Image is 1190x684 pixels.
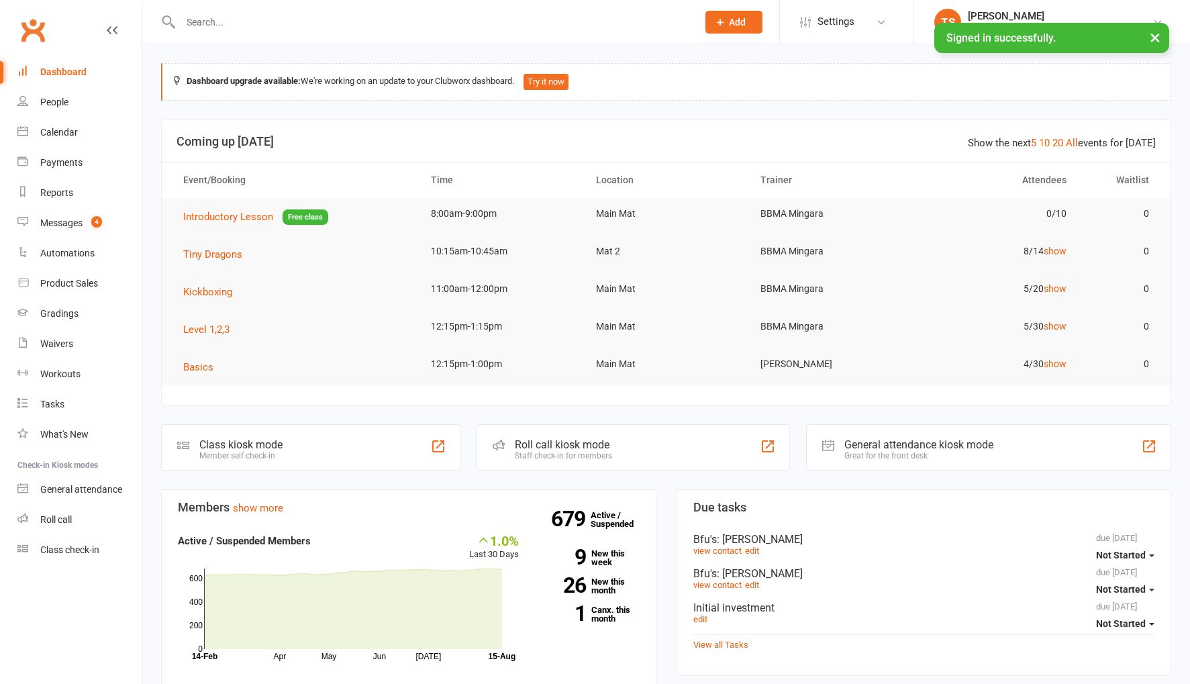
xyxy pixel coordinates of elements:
[419,198,584,230] td: 8:00am-9:00pm
[17,148,142,178] a: Payments
[584,273,749,305] td: Main Mat
[748,273,913,305] td: BBMA Mingara
[693,546,742,556] a: view contact
[584,236,749,267] td: Mat 2
[748,198,913,230] td: BBMA Mingara
[539,603,586,624] strong: 1
[968,135,1156,151] div: Show the next events for [DATE]
[177,135,1156,148] h3: Coming up [DATE]
[40,66,87,77] div: Dashboard
[183,286,232,298] span: Kickboxing
[913,348,1079,380] td: 4/30
[40,308,79,319] div: Gradings
[17,178,142,208] a: Reports
[1096,612,1154,636] button: Not Started
[40,217,83,228] div: Messages
[40,399,64,409] div: Tasks
[584,348,749,380] td: Main Mat
[17,475,142,505] a: General attendance kiosk mode
[17,329,142,359] a: Waivers
[1079,163,1161,197] th: Waitlist
[183,359,223,375] button: Basics
[745,580,759,590] a: edit
[817,7,854,37] span: Settings
[171,163,419,197] th: Event/Booking
[1044,246,1067,256] a: show
[17,389,142,420] a: Tasks
[748,163,913,197] th: Trainer
[40,248,95,258] div: Automations
[1143,23,1167,52] button: ×
[1096,618,1146,629] span: Not Started
[515,451,612,460] div: Staff check-in for members
[17,359,142,389] a: Workouts
[40,514,72,525] div: Roll call
[1044,358,1067,369] a: show
[946,32,1056,44] span: Signed in successfully.
[183,324,230,336] span: Level 1,2,3
[419,348,584,380] td: 12:15pm-1:00pm
[17,505,142,535] a: Roll call
[591,501,650,538] a: 679Active / Suspended
[913,311,1079,342] td: 5/30
[1044,283,1067,294] a: show
[17,535,142,565] a: Class kiosk mode
[539,577,639,595] a: 26New this month
[748,311,913,342] td: BBMA Mingara
[419,273,584,305] td: 11:00am-12:00pm
[693,614,707,624] a: edit
[17,208,142,238] a: Messages 4
[515,438,612,451] div: Roll call kiosk mode
[17,117,142,148] a: Calendar
[1096,577,1154,601] button: Not Started
[539,549,639,567] a: 9New this week
[551,509,591,529] strong: 679
[40,127,78,138] div: Calendar
[233,502,283,514] a: show more
[199,438,283,451] div: Class kiosk mode
[1079,198,1161,230] td: 0
[1096,584,1146,595] span: Not Started
[1096,550,1146,560] span: Not Started
[161,63,1171,101] div: We're working on an update to your Clubworx dashboard.
[717,533,803,546] span: : [PERSON_NAME]
[748,348,913,380] td: [PERSON_NAME]
[584,311,749,342] td: Main Mat
[844,451,993,460] div: Great for the front desk
[91,216,102,228] span: 4
[187,76,301,86] strong: Dashboard upgrade available:
[539,605,639,623] a: 1Canx. this month
[717,567,803,580] span: : [PERSON_NAME]
[748,236,913,267] td: BBMA Mingara
[913,198,1079,230] td: 0/10
[469,533,519,548] div: 1.0%
[40,157,83,168] div: Payments
[584,198,749,230] td: Main Mat
[844,438,993,451] div: General attendance kiosk mode
[183,211,273,223] span: Introductory Lesson
[17,268,142,299] a: Product Sales
[1079,236,1161,267] td: 0
[40,544,99,555] div: Class check-in
[693,533,1155,546] div: Bfu's
[178,501,640,514] h3: Members
[199,451,283,460] div: Member self check-in
[693,567,1155,580] div: Bfu's
[183,284,242,300] button: Kickboxing
[17,420,142,450] a: What's New
[539,575,586,595] strong: 26
[419,163,584,197] th: Time
[968,10,1152,22] div: [PERSON_NAME]
[40,484,122,495] div: General attendance
[693,601,1155,614] div: Initial investment
[17,299,142,329] a: Gradings
[40,97,68,107] div: People
[913,273,1079,305] td: 5/20
[693,640,748,650] a: View all Tasks
[705,11,762,34] button: Add
[183,209,328,226] button: Introductory LessonFree class
[177,13,688,32] input: Search...
[539,547,586,567] strong: 9
[1031,137,1036,149] a: 5
[1096,543,1154,567] button: Not Started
